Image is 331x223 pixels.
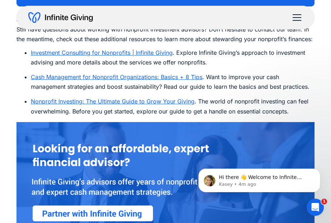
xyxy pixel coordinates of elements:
[307,199,324,216] iframe: Intercom live chat
[31,98,195,105] a: Nonprofit Investing: The Ultimate Guide to Grow Your Giving
[16,25,315,44] p: Still have questions about working with nonprofit investment advisors? Don’t hesitate to contact ...
[28,12,93,23] a: home
[31,49,173,56] a: Investment Consulting for Nonprofits | Infinite Giving
[31,97,315,116] li: . The world of nonprofit investing can feel overwhelming. Before you get started, explore our gui...
[321,199,327,204] span: 1
[31,48,315,67] li: . Explore Infinite Giving’s approach to investment advising and more details about the services w...
[31,72,315,92] li: . Want to improve your cash management strategies and boost sustainability? Read our guide to lea...
[288,9,303,26] div: menu
[188,154,331,204] iframe: Intercom notifications message
[31,73,202,81] a: Cash Management for Nonprofit Organizations: Basics + 8 Tips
